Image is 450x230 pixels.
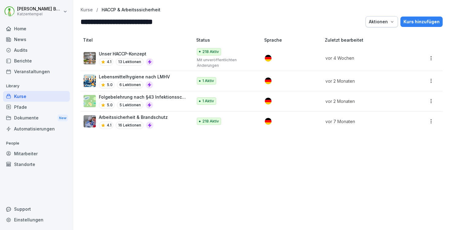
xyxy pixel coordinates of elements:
p: 218 Aktiv [202,119,219,124]
p: 1 Aktiv [202,98,214,104]
a: Veranstaltungen [3,66,70,77]
p: 16 Lektionen [116,122,144,129]
p: 5.0 [107,102,113,108]
img: de.svg [265,55,272,62]
button: Kurs hinzufügen [400,17,443,27]
img: t9h6bmns6sfqu5d93vdl2u5w.png [84,115,96,127]
img: mlsleav921hxy3akyctmymka.png [84,52,96,64]
p: Mit unveröffentlichten Änderungen [197,57,255,68]
p: 5 Lektionen [117,101,143,109]
p: Library [3,81,70,91]
p: 5.0 [107,82,113,88]
p: 4.1 [107,59,111,65]
p: / [96,7,98,13]
p: Arbeitssicherheit & Brandschutz [99,114,168,120]
a: Kurse [81,7,93,13]
a: HACCP & Arbeitsssicherheit [102,7,160,13]
button: Aktionen [366,16,398,27]
a: Einstellungen [3,214,70,225]
p: 218 Aktiv [202,49,219,55]
div: New [58,115,68,122]
img: h7jpezukfv8pwd1f3ia36uzh.png [84,75,96,87]
p: Status [196,37,262,43]
p: [PERSON_NAME] Benedix [17,6,62,12]
p: 4.1 [107,123,111,128]
a: Berichte [3,55,70,66]
a: Home [3,23,70,34]
p: 6 Lektionen [117,81,143,89]
p: 1 Aktiv [202,78,214,84]
a: Pfade [3,102,70,112]
p: Zuletzt bearbeitet [325,37,412,43]
p: Katzentempel [17,12,62,16]
div: Kurs hinzufügen [403,18,440,25]
p: People [3,138,70,148]
a: News [3,34,70,45]
div: Support [3,204,70,214]
p: vor 4 Wochen [325,55,405,61]
a: DokumenteNew [3,112,70,124]
p: Unser HACCP-Konzept [99,51,153,57]
img: de.svg [265,77,272,84]
p: vor 2 Monaten [325,98,405,104]
a: Standorte [3,159,70,170]
p: Lebensmittelhygiene nach LMHV [99,74,170,80]
a: Audits [3,45,70,55]
div: Aktionen [369,18,395,25]
a: Mitarbeiter [3,148,70,159]
p: Sprache [264,37,322,43]
a: Automatisierungen [3,123,70,134]
p: Folgebelehrung nach §43 Infektionsschutzgesetz (IfSG) [99,94,186,100]
img: de.svg [265,118,272,125]
p: 13 Lektionen [116,58,144,66]
div: Dokumente [3,112,70,124]
img: de.svg [265,98,272,104]
img: jw93ziiaxyrytvvq4xf35n98.png [84,95,96,107]
p: vor 2 Monaten [325,78,405,84]
p: Titel [83,37,194,43]
p: vor 7 Monaten [325,118,405,125]
a: Kurse [3,91,70,102]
